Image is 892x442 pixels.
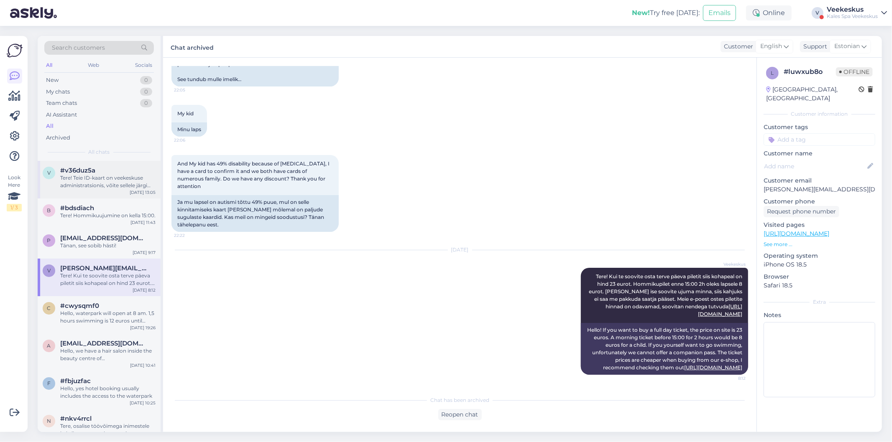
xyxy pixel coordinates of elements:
span: My kid [177,110,194,117]
span: vera.dmukhaylo@gmail.com [60,264,147,272]
span: c [47,305,51,311]
div: New [46,76,59,84]
span: Search customers [52,43,105,52]
div: Extra [764,298,875,306]
span: b [47,207,51,213]
span: 8:12 [714,375,746,381]
a: [URL][DOMAIN_NAME] [684,364,742,371]
div: Support [800,42,827,51]
div: Tere! Kui te soovite osta terve päeva piletit siis kohapeal on hind 23 eurot. Hommikupilet enne 1... [60,272,156,287]
p: [PERSON_NAME][EMAIL_ADDRESS][DOMAIN_NAME] [764,185,875,194]
div: AI Assistant [46,111,77,119]
div: Request phone number [764,206,839,217]
div: Try free [DATE]: [632,8,700,18]
div: Online [746,5,792,20]
div: [DATE] 10:25 [130,400,156,406]
div: Team chats [46,99,77,107]
span: l [771,70,774,76]
img: Askly Logo [7,43,23,58]
span: v [47,267,51,274]
input: Add name [764,162,866,171]
div: Minu laps [171,122,207,137]
div: Kales Spa Veekeskus [827,13,878,20]
span: n [47,418,51,424]
span: 22:06 [174,137,205,143]
p: Visited pages [764,221,875,229]
div: Hello, yes hotel booking usually includes the access to the waterpark [60,385,156,400]
div: V [812,7,823,19]
span: Chat has been archived [430,396,489,404]
span: f [47,380,51,386]
p: Safari 18.5 [764,281,875,290]
span: #nkv4rrcl [60,415,92,422]
div: Hello! If you want to buy a full day ticket, the price on site is 23 euros. A morning ticket befo... [581,323,748,375]
p: Customer name [764,149,875,158]
p: Operating system [764,251,875,260]
div: My chats [46,88,70,96]
div: Archived [46,134,70,142]
span: #bdsdiach [60,204,94,212]
span: angelika_gut@web.de [60,340,147,347]
div: [DATE] 8:12 [133,287,156,293]
div: [GEOGRAPHIC_DATA], [GEOGRAPHIC_DATA] [766,85,859,103]
div: Tere, osalise töövõimega inimestele kehtib sama soodustus mis õpilased/pensionärid piletitele. Pi... [60,422,156,437]
input: Add a tag [764,133,875,146]
div: [DATE] 9:17 [133,249,156,256]
div: Customer information [764,110,875,118]
a: [URL][DOMAIN_NAME] [764,230,829,237]
span: English [760,42,782,51]
span: All chats [89,148,110,156]
div: Web [87,60,101,71]
span: Estonian [834,42,860,51]
span: #fbjuzfac [60,377,91,385]
span: a [47,343,51,349]
div: Hello, waterpark will open at 8 am. 1,5 hours swimming is 12 euros until 15.00 every day. You can... [60,310,156,325]
div: 0 [140,76,152,84]
div: Hello, we have a hair salon inside the beauty centre of [GEOGRAPHIC_DATA], the entrance is on the... [60,347,156,362]
span: #cwysqmf0 [60,302,99,310]
div: # luwxub8o [784,67,836,77]
div: All [46,122,54,130]
div: Customer [721,42,753,51]
span: piret.ryster@hotmail.com [60,234,147,242]
span: 22:22 [174,232,205,239]
p: See more ... [764,241,875,248]
span: p [47,237,51,244]
span: v [47,170,51,176]
div: [DATE] [171,246,748,254]
div: Tere! Hommikuujumine on kella 15:00. [60,212,156,219]
span: And My kid has 49% disability because of [MEDICAL_DATA], I have a card to confirm it and we both ... [177,160,331,189]
div: 1 / 3 [7,204,22,211]
div: [DATE] 13:05 [130,189,156,196]
span: Offline [836,67,873,76]
p: Customer email [764,176,875,185]
div: All [44,60,54,71]
div: Tere, tahaksin küsida, miks on hinnavahe ainult 1€ täiskasvanu puhul – 24€ ja lapse puhul alates ... [171,50,339,86]
button: Emails [703,5,736,21]
div: 0 [140,99,152,107]
div: Tere! Teie ID-kaart on veekeskuse administratsionis, võite sellele järgi tulla. [60,174,156,189]
div: 0 [140,88,152,96]
div: [DATE] 10:41 [130,362,156,368]
div: Tänan, see sobib hästi! [60,242,156,249]
span: 22:05 [174,87,205,93]
span: Tere! Kui te soovite osta terve päeva piletit siis kohapeal on hind 23 eurot. Hommikupilet enne 1... [589,273,744,317]
div: [DATE] 11:43 [130,219,156,226]
div: Socials [133,60,154,71]
a: VeekeskusKales Spa Veekeskus [827,6,887,20]
div: Ja mu lapsel on autismi tõttu 49% puue, mul on selle kinnitamiseks kaart [PERSON_NAME] mõlemal on... [171,195,339,232]
p: Customer tags [764,123,875,132]
span: Veekeskus [714,261,746,267]
div: Reopen chat [438,409,482,420]
div: Veekeskus [827,6,878,13]
p: Browser [764,272,875,281]
b: New! [632,9,650,17]
span: #v36duz5a [60,167,95,174]
label: Chat archived [171,41,214,52]
div: [DATE] 19:26 [130,325,156,331]
div: Look Here [7,174,22,211]
p: Notes [764,311,875,320]
p: Customer phone [764,197,875,206]
p: iPhone OS 18.5 [764,260,875,269]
